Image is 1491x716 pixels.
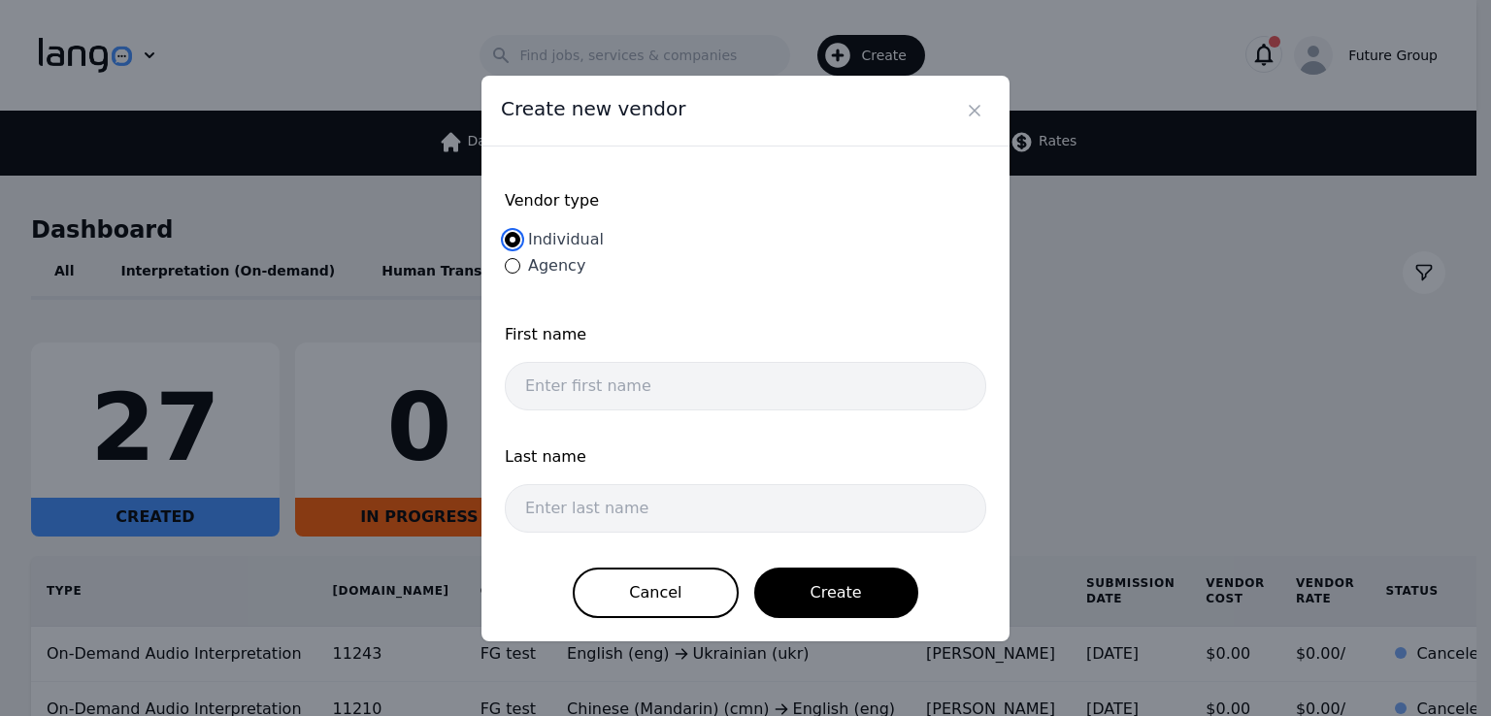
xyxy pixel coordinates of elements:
[754,568,918,618] button: Create
[505,445,986,469] span: Last name
[528,230,604,248] span: Individual
[505,484,986,533] input: Enter last name
[505,258,520,274] input: Agency
[959,95,990,126] button: Close
[505,362,986,410] input: Enter first name
[528,256,585,275] span: Agency
[505,189,986,212] label: Vendor type
[573,568,738,618] button: Cancel
[505,323,986,346] span: First name
[505,232,520,247] input: Individual
[501,95,685,122] span: Create new vendor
